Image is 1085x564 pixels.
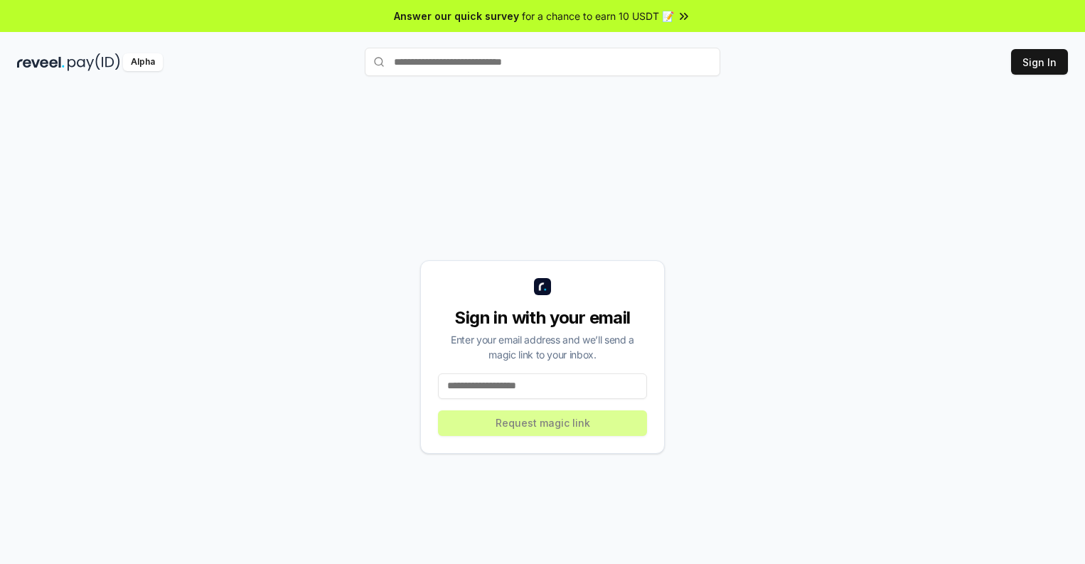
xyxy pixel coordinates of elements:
[68,53,120,71] img: pay_id
[438,307,647,329] div: Sign in with your email
[534,278,551,295] img: logo_small
[17,53,65,71] img: reveel_dark
[438,332,647,362] div: Enter your email address and we’ll send a magic link to your inbox.
[123,53,163,71] div: Alpha
[1011,49,1068,75] button: Sign In
[522,9,674,23] span: for a chance to earn 10 USDT 📝
[394,9,519,23] span: Answer our quick survey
